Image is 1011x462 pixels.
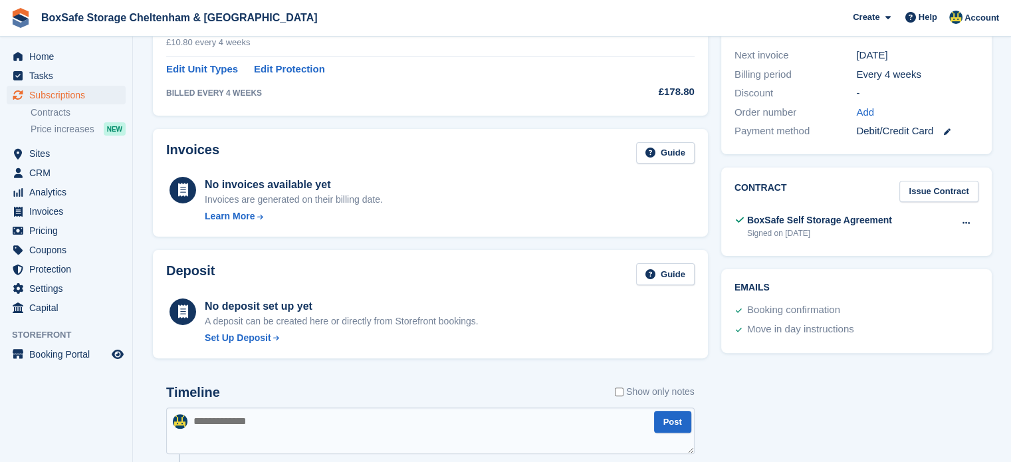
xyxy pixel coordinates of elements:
[29,298,109,317] span: Capital
[205,209,383,223] a: Learn More
[31,123,94,136] span: Price increases
[734,283,978,293] h2: Emails
[7,86,126,104] a: menu
[7,202,126,221] a: menu
[29,260,109,279] span: Protection
[615,385,623,399] input: Show only notes
[166,385,220,400] h2: Timeline
[29,47,109,66] span: Home
[747,322,854,338] div: Move in day instructions
[964,11,999,25] span: Account
[636,263,695,285] a: Guide
[636,142,695,164] a: Guide
[949,11,962,24] img: Kim Virabi
[166,87,597,99] div: BILLED EVERY 4 WEEKS
[29,221,109,240] span: Pricing
[856,124,978,139] div: Debit/Credit Card
[205,193,383,207] div: Invoices are generated on their billing date.
[7,279,126,298] a: menu
[29,66,109,85] span: Tasks
[7,298,126,317] a: menu
[899,181,978,203] a: Issue Contract
[7,66,126,85] a: menu
[205,331,479,345] a: Set Up Deposit
[166,263,215,285] h2: Deposit
[734,67,857,82] div: Billing period
[166,62,238,77] a: Edit Unit Types
[110,346,126,362] a: Preview store
[29,241,109,259] span: Coupons
[747,213,892,227] div: BoxSafe Self Storage Agreement
[31,106,126,119] a: Contracts
[7,183,126,201] a: menu
[29,86,109,104] span: Subscriptions
[29,164,109,182] span: CRM
[597,84,695,100] div: £178.80
[11,8,31,28] img: stora-icon-8386f47178a22dfd0bd8f6a31ec36ba5ce8667c1dd55bd0f319d3a0aa187defe.svg
[205,177,383,193] div: No invoices available yet
[104,122,126,136] div: NEW
[856,105,874,120] a: Add
[205,298,479,314] div: No deposit set up yet
[747,302,840,318] div: Booking confirmation
[166,142,219,164] h2: Invoices
[205,331,271,345] div: Set Up Deposit
[254,62,325,77] a: Edit Protection
[36,7,322,29] a: BoxSafe Storage Cheltenham & [GEOGRAPHIC_DATA]
[29,183,109,201] span: Analytics
[853,11,879,24] span: Create
[615,385,695,399] label: Show only notes
[856,67,978,82] div: Every 4 weeks
[29,144,109,163] span: Sites
[7,144,126,163] a: menu
[205,209,255,223] div: Learn More
[7,47,126,66] a: menu
[29,202,109,221] span: Invoices
[29,279,109,298] span: Settings
[856,48,978,63] div: [DATE]
[173,414,187,429] img: Kim Virabi
[734,86,857,101] div: Discount
[29,345,109,364] span: Booking Portal
[7,241,126,259] a: menu
[7,164,126,182] a: menu
[734,124,857,139] div: Payment method
[7,345,126,364] a: menu
[734,105,857,120] div: Order number
[747,227,892,239] div: Signed on [DATE]
[654,411,691,433] button: Post
[205,314,479,328] p: A deposit can be created here or directly from Storefront bookings.
[7,260,126,279] a: menu
[7,221,126,240] a: menu
[734,48,857,63] div: Next invoice
[31,122,126,136] a: Price increases NEW
[919,11,937,24] span: Help
[856,86,978,101] div: -
[166,36,597,49] div: £10.80 every 4 weeks
[12,328,132,342] span: Storefront
[734,181,787,203] h2: Contract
